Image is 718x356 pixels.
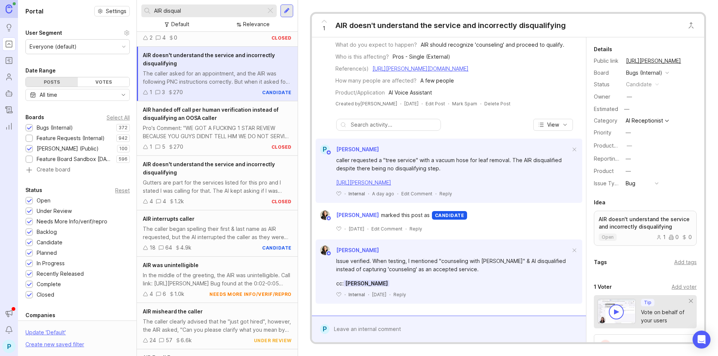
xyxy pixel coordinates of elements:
[37,270,84,278] div: Recently Released
[693,331,711,349] div: Open Intercom Messenger
[162,143,165,151] div: 5
[115,188,130,192] div: Reset
[162,34,166,42] div: 4
[150,197,153,205] div: 4
[336,146,379,152] span: [PERSON_NAME]
[26,77,78,87] div: Posts
[656,235,666,240] div: 1
[594,211,697,246] a: AIR doesn't understand the service and incorrectly disqualifyingopen100
[626,155,631,163] div: —
[452,100,477,107] button: Mark Spam
[389,291,390,298] div: ·
[484,100,510,107] div: Delete Post
[432,211,467,220] div: candidate
[344,291,346,298] div: ·
[271,144,292,150] div: closed
[271,35,292,41] div: closed
[336,257,570,273] div: Issue verified. When testing, I mentioned "counseling with [PERSON_NAME]" & AI disqualified inste...
[2,340,16,353] button: P
[209,291,292,297] div: needs more info/verif/repro
[372,65,469,72] a: [URL][PERSON_NAME][DOMAIN_NAME]
[326,216,331,221] img: member badge
[107,115,130,120] div: Select All
[119,156,128,162] p: 596
[37,134,105,142] div: Feature Requests (Internal)
[421,41,564,49] div: AIR should recognize 'counseling' and proceed to qualify.
[598,299,636,324] img: video-thumbnail-vote-d41b83416815613422e2ca741bf692cc.jpg
[316,210,381,220] a: Ysabelle Eugenio[PERSON_NAME]
[254,337,292,344] div: under review
[137,47,298,101] a: AIR doesn't understand the service and incorrectly disqualifyingThe caller asked for an appointme...
[393,291,406,298] div: Reply
[626,69,662,77] div: Bugs (Internal)
[143,106,279,121] span: AIR handed off call per human verification instead of disqualifying an OOSA caller
[335,89,385,97] div: Product/Application
[143,225,292,241] div: The caller began spelling their first & last name as AIR requested, but the AI interrupted the ca...
[166,336,172,344] div: 57
[25,66,56,75] div: Date Range
[435,191,436,197] div: ·
[243,20,270,28] div: Relevance
[143,52,275,66] span: AIR doesn't understand the service and incorrectly disqualifying
[2,120,16,133] a: Reporting
[326,150,331,155] img: member badge
[316,245,379,255] a: Ysabelle Eugenio[PERSON_NAME]
[37,217,107,226] div: Needs More Info/verif/repro
[480,100,481,107] div: ·
[594,168,614,174] label: Product
[404,100,418,107] a: [DATE]
[25,328,66,340] div: Update ' Default '
[372,291,386,298] span: [DATE]
[674,258,697,266] div: Add tags
[2,103,16,117] a: Changelog
[594,142,633,149] label: ProductboardID
[344,280,389,287] span: [PERSON_NAME]
[37,238,62,247] div: Candidate
[368,191,369,197] div: ·
[2,54,16,67] a: Roadmaps
[143,271,292,288] div: In the middle of the greeting, the AIR was unintelligible. Call link: [URL][PERSON_NAME] Bug foun...
[627,142,632,150] div: —
[171,20,189,28] div: Default
[150,143,152,151] div: 1
[594,106,618,112] div: Estimated
[143,308,203,315] span: AIR misheard the caller
[316,145,379,154] a: P[PERSON_NAME]
[271,198,292,205] div: closed
[37,228,57,236] div: Backlog
[320,210,330,220] img: Ysabelle Eugenio
[25,7,43,16] h1: Portal
[94,6,130,16] button: Settings
[320,145,330,154] div: P
[25,311,55,320] div: Companies
[150,244,156,252] div: 18
[37,207,72,215] div: Under Review
[165,244,172,252] div: 64
[173,88,183,96] div: 270
[547,121,559,129] span: View
[37,145,99,153] div: [PERSON_NAME] (Public)
[37,155,113,163] div: Feature Board Sandbox [DATE]
[421,100,423,107] div: ·
[143,262,199,268] span: AIR was unintelligible
[2,70,16,84] a: Users
[25,28,62,37] div: User Segment
[174,290,184,298] div: 1.0k
[594,180,621,186] label: Issue Type
[344,191,346,197] div: ·
[143,161,275,176] span: AIR doesn't understand the service and incorrectly disqualifying
[626,179,635,188] div: Bug
[150,34,153,42] div: 2
[594,258,607,267] div: Tags
[181,336,192,344] div: 6.6k
[25,167,130,174] a: Create board
[37,196,50,205] div: Open
[25,340,84,349] div: Create new saved filter
[262,89,292,96] div: candidate
[335,20,566,31] div: AIR doesn't understand the service and incorrectly disqualifying
[163,290,166,298] div: 6
[143,179,292,195] div: Gutters are part for the services listed for this pro and I stated I was calling for that. The AI...
[154,7,263,15] input: Search...
[137,303,298,349] a: AIR misheard the callerThe caller clearly advised that he "just got hired", however, the AIR aske...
